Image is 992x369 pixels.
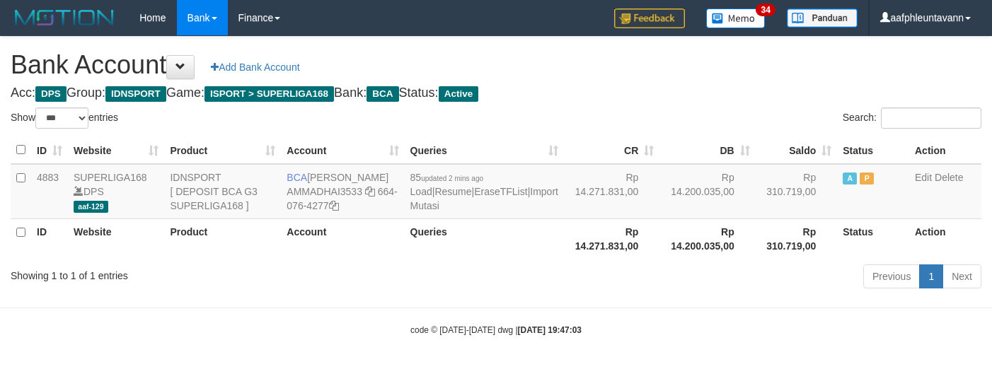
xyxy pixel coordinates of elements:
th: Action [909,136,981,164]
a: Copy 6640764277 to clipboard [329,200,339,211]
span: Paused [860,172,874,184]
select: Showentries [35,107,88,129]
th: CR: activate to sort column ascending [564,136,659,164]
th: Rp 14.271.831,00 [564,218,659,259]
span: Active [439,86,479,102]
img: Feedback.jpg [614,8,685,28]
a: Import Mutasi [410,186,558,211]
td: Rp 14.271.831,00 [564,164,659,219]
span: 85 [410,172,483,183]
th: Website [68,218,164,259]
img: panduan.png [787,8,858,28]
th: Website: activate to sort column ascending [68,136,164,164]
a: AMMADHAI3533 [287,186,362,197]
span: updated 2 mins ago [421,175,483,182]
img: Button%20Memo.svg [706,8,766,28]
th: Rp 14.200.035,00 [659,218,755,259]
a: SUPERLIGA168 [74,172,147,183]
div: Showing 1 to 1 of 1 entries [11,263,403,283]
h1: Bank Account [11,51,981,79]
a: Resume [434,186,471,197]
td: Rp 310.719,00 [756,164,838,219]
span: 34 [756,4,775,16]
th: Action [909,218,981,259]
th: Queries: activate to sort column ascending [405,136,564,164]
span: Active [843,172,857,184]
td: Rp 14.200.035,00 [659,164,755,219]
td: 4883 [31,164,68,219]
span: ISPORT > SUPERLIGA168 [204,86,334,102]
th: Status [837,218,909,259]
h4: Acc: Group: Game: Bank: Status: [11,86,981,100]
th: Product [164,218,281,259]
a: Delete [935,172,963,183]
th: Rp 310.719,00 [756,218,838,259]
th: Account [281,218,404,259]
th: Queries [405,218,564,259]
td: IDNSPORT [ DEPOSIT BCA G3 SUPERLIGA168 ] [164,164,281,219]
th: Saldo: activate to sort column ascending [756,136,838,164]
td: [PERSON_NAME] 664-076-4277 [281,164,404,219]
a: Edit [915,172,932,183]
span: IDNSPORT [105,86,166,102]
span: aaf-129 [74,201,108,213]
label: Show entries [11,107,118,129]
small: code © [DATE]-[DATE] dwg | [410,325,582,335]
a: Next [942,264,981,288]
input: Search: [881,107,981,129]
td: DPS [68,164,164,219]
th: Account: activate to sort column ascending [281,136,404,164]
a: Load [410,186,432,197]
span: BCA [287,172,307,183]
label: Search: [843,107,981,129]
span: DPS [35,86,67,102]
th: Status [837,136,909,164]
a: Copy AMMADHAI3533 to clipboard [365,186,375,197]
a: Previous [863,264,920,288]
a: Add Bank Account [202,55,308,79]
span: | | | [410,172,558,211]
th: ID: activate to sort column ascending [31,136,68,164]
th: ID [31,218,68,259]
th: Product: activate to sort column ascending [164,136,281,164]
a: EraseTFList [474,186,527,197]
span: BCA [367,86,398,102]
th: DB: activate to sort column ascending [659,136,755,164]
strong: [DATE] 19:47:03 [518,325,582,335]
img: MOTION_logo.png [11,7,118,28]
a: 1 [919,264,943,288]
